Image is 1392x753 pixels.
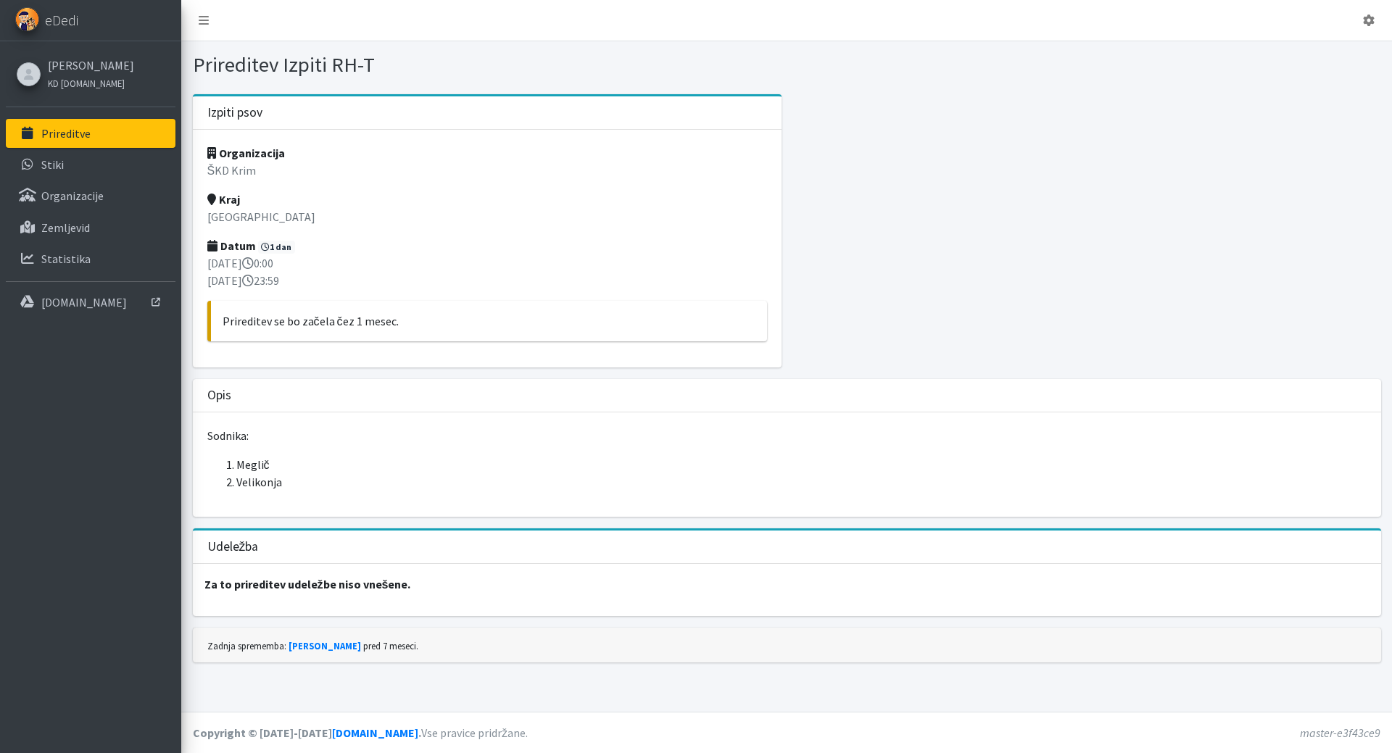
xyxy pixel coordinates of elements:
footer: Vse pravice pridržane. [181,712,1392,753]
strong: Organizacija [207,146,285,160]
p: [DATE] 0:00 [DATE] 23:59 [207,254,767,289]
p: Prireditev se bo začela čez 1 mesec. [223,312,755,330]
h3: Opis [207,388,231,403]
span: eDedi [45,9,78,31]
a: KD [DOMAIN_NAME] [48,74,134,91]
p: Sodnika: [207,427,1367,444]
a: Stiki [6,150,175,179]
p: ŠKD Krim [207,162,767,179]
a: Zemljevid [6,213,175,242]
p: [GEOGRAPHIC_DATA] [207,208,767,225]
p: [DOMAIN_NAME] [41,295,127,309]
small: Zadnja sprememba: pred 7 meseci. [207,640,418,652]
h3: Udeležba [207,539,259,554]
h3: Izpiti psov [207,105,262,120]
strong: Copyright © [DATE]-[DATE] . [193,725,421,740]
p: Organizacije [41,188,104,203]
a: Organizacije [6,181,175,210]
p: Statistika [41,251,91,266]
p: Zemljevid [41,220,90,235]
img: eDedi [15,7,39,31]
strong: Kraj [207,192,240,207]
p: Stiki [41,157,64,172]
a: Prireditve [6,119,175,148]
span: 1 dan [258,241,296,254]
strong: Za to prireditev udeležbe niso vnešene. [204,577,411,591]
a: [DOMAIN_NAME] [332,725,418,740]
em: master-e3f43ce9 [1300,725,1380,740]
strong: Datum [207,238,256,253]
a: Statistika [6,244,175,273]
li: Velikonja [236,473,1367,491]
a: [PERSON_NAME] [289,640,361,652]
small: KD [DOMAIN_NAME] [48,78,125,89]
li: Meglič [236,456,1367,473]
h1: Prireditev Izpiti RH-T [193,52,782,78]
a: [DOMAIN_NAME] [6,288,175,317]
p: Prireditve [41,126,91,141]
a: [PERSON_NAME] [48,57,134,74]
